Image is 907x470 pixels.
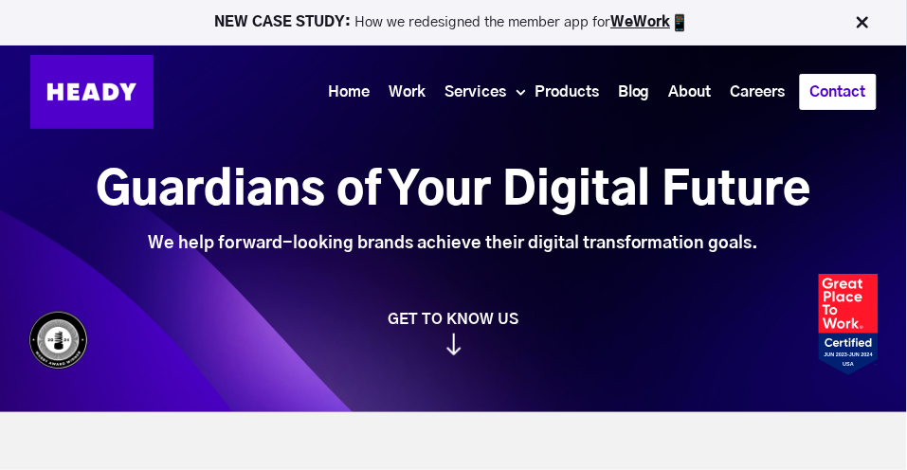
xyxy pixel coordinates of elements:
[721,75,795,110] a: Careers
[608,75,660,110] a: Blog
[446,334,462,355] img: arrow_down
[611,15,671,29] a: WeWork
[801,75,876,109] a: Contact
[819,274,879,375] img: Heady_2023_Certification_Badge
[671,13,690,32] img: app emoji
[853,13,872,32] img: Close Bar
[435,75,516,110] a: Services
[97,233,811,254] div: We help forward-looking brands achieve their digital transformation goals.
[215,15,355,29] strong: NEW CASE STUDY:
[30,55,154,129] img: Heady_Logo_Web-01 (1)
[9,13,898,32] p: How we redesigned the member app for
[318,75,379,110] a: Home
[28,311,88,371] img: Heady_WebbyAward_Winner-4
[97,166,811,218] h1: Guardians of Your Digital Future
[525,75,608,110] a: Products
[379,75,435,110] a: Work
[19,310,888,355] a: GET TO KNOW US
[172,74,877,110] div: Navigation Menu
[660,75,721,110] a: About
